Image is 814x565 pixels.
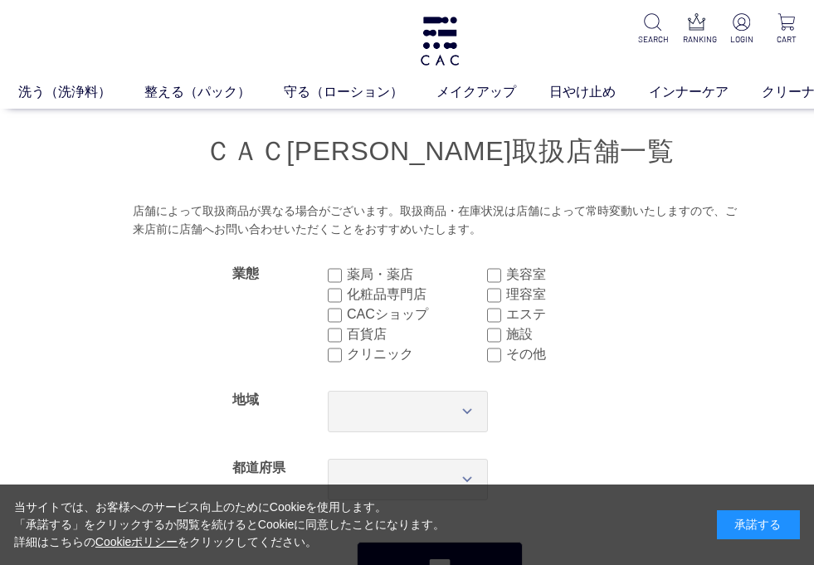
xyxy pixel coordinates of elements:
[18,82,144,102] a: 洗う（洗浄料）
[638,13,667,46] a: SEARCH
[232,460,285,475] label: 都道府県
[347,344,487,364] label: クリニック
[232,392,259,407] label: 地域
[232,266,259,280] label: 業態
[728,33,757,46] p: LOGIN
[14,499,446,551] div: 当サイトでは、お客様へのサービス向上のためにCookieを使用します。 「承諾する」をクリックするか閲覧を続けるとCookieに同意したことになります。 詳細はこちらの をクリックしてください。
[649,82,762,102] a: インナーケア
[549,82,649,102] a: 日やけ止め
[347,265,487,285] label: 薬局・薬店
[347,324,487,344] label: 百貨店
[133,202,748,238] div: 店舗によって取扱商品が異なる場合がございます。取扱商品・在庫状況は店舗によって常時変動いたしますので、ご来店前に店舗へお問い合わせいただくことをおすすめいたします。
[347,304,487,324] label: CACショップ
[772,13,801,46] a: CART
[728,13,757,46] a: LOGIN
[506,344,646,364] label: その他
[95,535,178,548] a: Cookieポリシー
[506,324,646,344] label: 施設
[418,17,461,66] img: logo
[638,33,667,46] p: SEARCH
[683,13,712,46] a: RANKING
[506,304,646,324] label: エステ
[506,285,646,304] label: 理容室
[347,285,487,304] label: 化粧品専門店
[436,82,549,102] a: メイクアップ
[683,33,712,46] p: RANKING
[506,265,646,285] label: 美容室
[717,510,800,539] div: 承諾する
[284,82,436,102] a: 守る（ローション）
[772,33,801,46] p: CART
[144,82,284,102] a: 整える（パック）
